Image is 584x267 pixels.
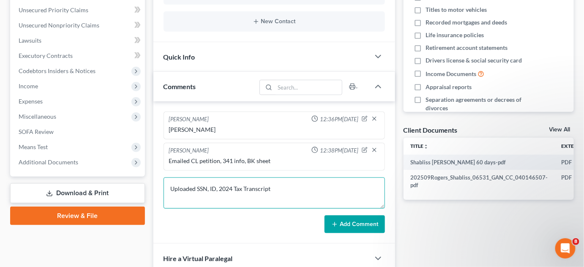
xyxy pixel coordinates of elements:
[164,82,196,90] span: Comments
[19,6,88,14] span: Unsecured Priority Claims
[10,207,145,225] a: Review & File
[19,82,38,90] span: Income
[12,33,145,48] a: Lawsuits
[12,3,145,18] a: Unsecured Priority Claims
[170,18,378,25] button: New Contact
[169,157,379,165] div: Emailed CL petition, 341 info, BK sheet
[404,125,458,134] div: Client Documents
[423,144,428,149] i: unfold_more
[19,113,56,120] span: Miscellaneous
[320,115,358,123] span: 12:36PM[DATE]
[555,238,576,259] iframe: Intercom live chat
[426,5,487,14] span: Titles to motor vehicles
[19,22,99,29] span: Unsecured Nonpriority Claims
[426,44,508,52] span: Retirement account statements
[426,56,522,65] span: Drivers license & social security card
[10,183,145,203] a: Download & Print
[320,147,358,155] span: 12:38PM[DATE]
[549,127,570,133] a: View All
[325,215,385,233] button: Add Comment
[19,52,73,59] span: Executory Contracts
[169,125,379,134] div: [PERSON_NAME]
[426,83,472,91] span: Appraisal reports
[573,238,579,245] span: 8
[12,18,145,33] a: Unsecured Nonpriority Claims
[12,124,145,139] a: SOFA Review
[19,67,96,74] span: Codebtors Insiders & Notices
[275,80,342,95] input: Search...
[19,98,43,105] span: Expenses
[426,95,524,112] span: Separation agreements or decrees of divorces
[404,170,554,193] td: 202509Rogers_Shabliss_06531_GAN_CC_040146507-pdf
[19,37,41,44] span: Lawsuits
[164,254,233,262] span: Hire a Virtual Paralegal
[426,18,507,27] span: Recorded mortgages and deeds
[12,48,145,63] a: Executory Contracts
[164,53,195,61] span: Quick Info
[19,158,78,166] span: Additional Documents
[404,155,554,170] td: Shabliss [PERSON_NAME] 60 days-pdf
[410,143,428,149] a: Titleunfold_more
[169,115,209,124] div: [PERSON_NAME]
[426,31,484,39] span: Life insurance policies
[19,143,48,150] span: Means Test
[19,128,54,135] span: SOFA Review
[426,70,476,78] span: Income Documents
[169,147,209,155] div: [PERSON_NAME]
